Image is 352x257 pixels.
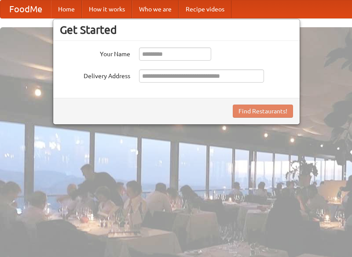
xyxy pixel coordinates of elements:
label: Delivery Address [60,69,130,80]
a: Home [51,0,82,18]
a: Who we are [132,0,179,18]
label: Your Name [60,47,130,58]
a: FoodMe [0,0,51,18]
a: Recipe videos [179,0,231,18]
button: Find Restaurants! [233,105,293,118]
a: How it works [82,0,132,18]
h3: Get Started [60,23,293,36]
